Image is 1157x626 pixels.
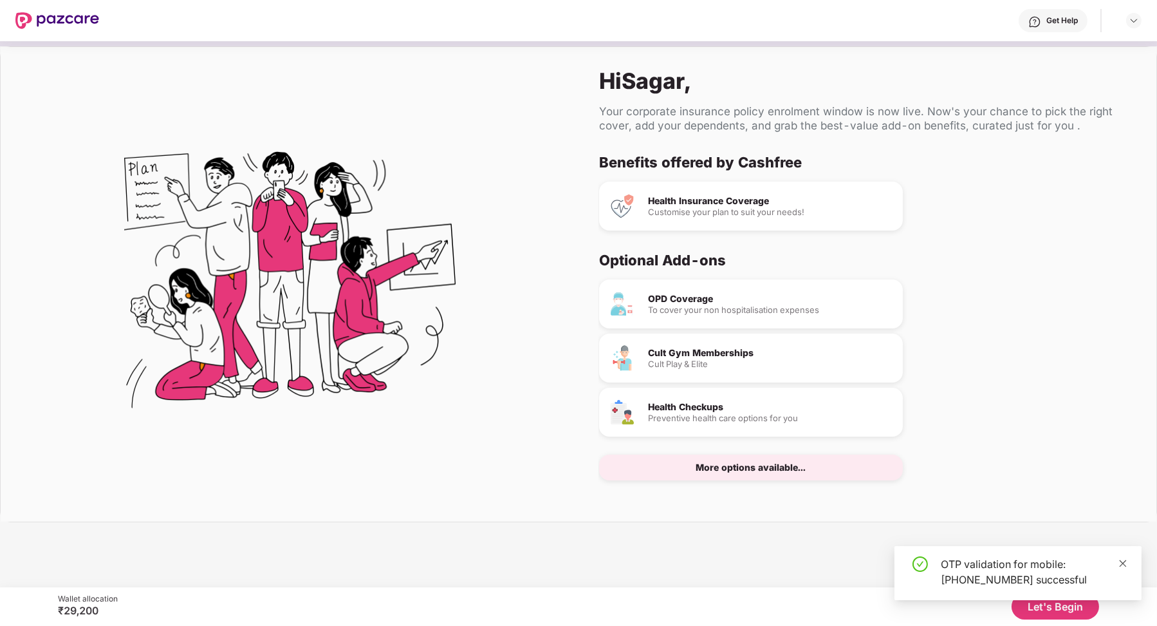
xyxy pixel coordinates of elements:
div: Optional Add-ons [599,251,1125,269]
div: Hi Sagar , [599,68,1136,94]
span: check-circle [912,556,928,572]
div: Wallet allocation [58,594,118,604]
img: svg+xml;base64,PHN2ZyBpZD0iRHJvcGRvd24tMzJ4MzIiIHhtbG5zPSJodHRwOi8vd3d3LnczLm9yZy8yMDAwL3N2ZyIgd2... [1129,15,1139,26]
div: Cult Play & Elite [648,360,893,368]
img: Health Insurance Coverage [609,193,635,219]
div: OTP validation for mobile: [PHONE_NUMBER] successful [941,556,1126,587]
div: Your corporate insurance policy enrolment window is now live. Now's your chance to pick the right... [599,104,1136,133]
div: To cover your non hospitalisation expenses [648,306,893,314]
div: Preventive health care options for you [648,414,893,422]
div: OPD Coverage [648,294,893,303]
div: Benefits offered by Cashfree [599,153,1125,171]
div: More options available... [696,463,806,472]
div: Get Help [1046,15,1078,26]
div: ₹29,200 [58,604,118,617]
img: Cult Gym Memberships [609,345,635,371]
img: Flex Benefits Illustration [124,119,456,450]
span: close [1118,559,1127,568]
img: Health Checkups [609,399,635,425]
div: Health Checkups [648,403,893,412]
div: Cult Gym Memberships [648,348,893,357]
div: Customise your plan to suit your needs! [648,208,893,216]
img: OPD Coverage [609,291,635,317]
div: Health Insurance Coverage [648,196,893,205]
img: New Pazcare Logo [15,12,99,29]
img: svg+xml;base64,PHN2ZyBpZD0iSGVscC0zMngzMiIgeG1sbnM9Imh0dHA6Ly93d3cudzMub3JnLzIwMDAvc3ZnIiB3aWR0aD... [1028,15,1041,28]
